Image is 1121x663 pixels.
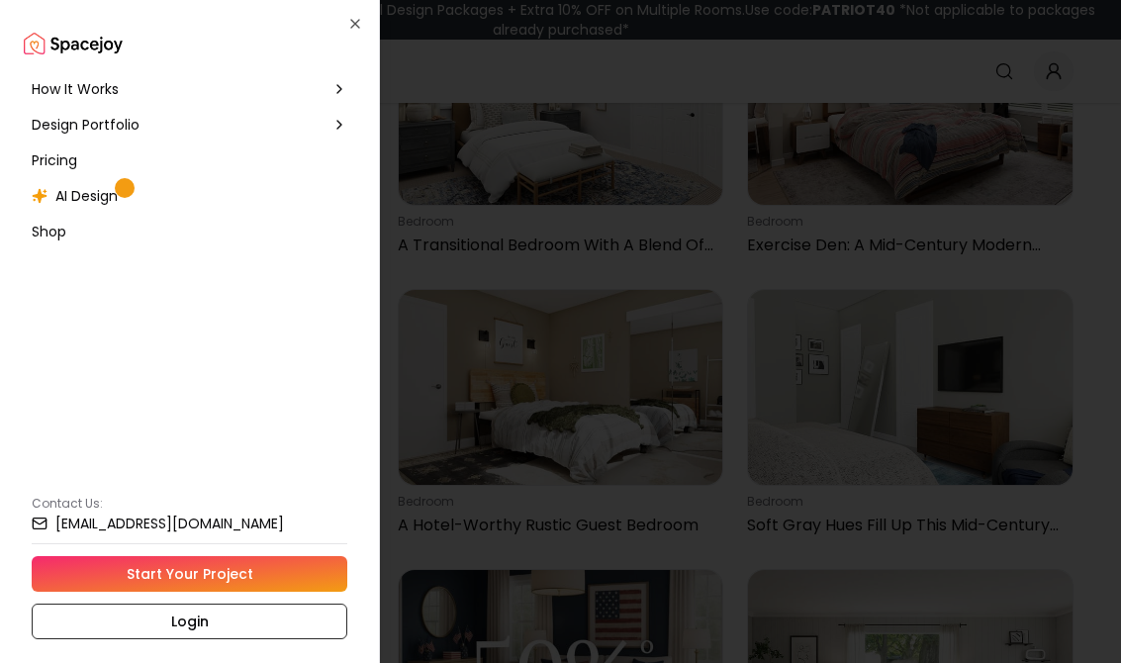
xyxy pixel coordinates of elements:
a: Login [32,604,347,639]
p: Contact Us: [32,496,347,512]
a: [EMAIL_ADDRESS][DOMAIN_NAME] [32,516,347,531]
span: AI Design [55,186,118,206]
img: Spacejoy Logo [24,24,123,63]
a: Spacejoy [24,24,123,63]
small: [EMAIL_ADDRESS][DOMAIN_NAME] [55,517,284,530]
a: Start Your Project [32,556,347,592]
span: Shop [32,222,66,241]
span: How It Works [32,79,119,99]
span: Pricing [32,150,77,170]
span: Design Portfolio [32,115,140,135]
